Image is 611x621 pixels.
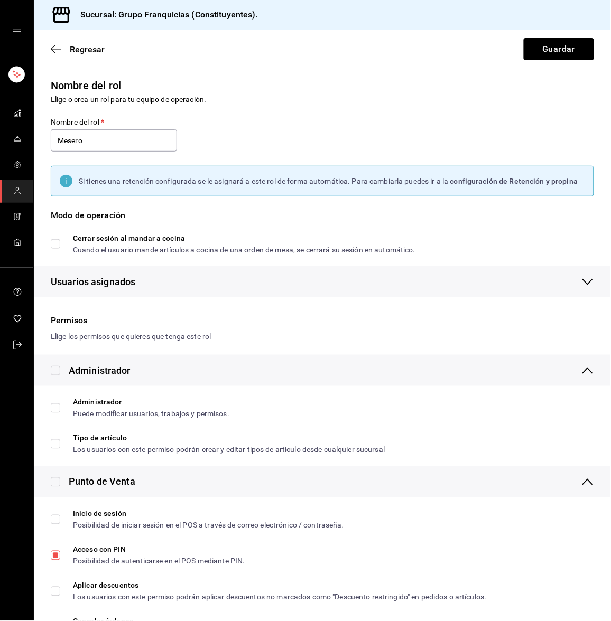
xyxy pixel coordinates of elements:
[73,522,344,529] div: Posibilidad de iniciar sesión en el POS a través de correo electrónico / contraseña.
[73,410,229,418] div: Puede modificar usuarios, trabajos y permisos.
[51,95,206,103] span: Elige o crea un rol para tu equipo de operación.
[51,209,594,234] div: Modo de operación
[51,77,594,94] h6: Nombre del rol
[73,446,385,454] div: Los usuarios con este permiso podrán crear y editar tipos de articulo desde cualquier sucursal
[79,177,450,185] span: Si tienes una retención configurada se le asignará a este rol de forma automática. Para cambiarla...
[73,234,415,242] div: Cerrar sesión al mandar a cocina
[73,246,415,253] div: Cuando el usuario mande artículos a cocina de una orden de mesa, se cerrará su sesión en automático.
[73,546,245,553] div: Acceso con PIN
[70,44,105,54] span: Regresar
[73,399,229,406] div: Administrador
[51,331,594,342] div: Elige los permisos que quieres que tenga este rol
[69,363,131,378] div: Administrador
[73,558,245,565] div: Posibilidad de autenticarse en el POS mediante PIN.
[51,314,594,327] div: Permisos
[73,435,385,442] div: Tipo de artículo
[69,475,135,489] div: Punto de Venta
[72,8,258,21] h3: Sucursal: Grupo Franquicias (Constituyentes).
[51,275,135,289] span: Usuarios asignados
[13,27,21,36] button: open drawer
[51,44,105,54] button: Regresar
[51,119,177,126] label: Nombre del rol
[450,177,578,185] span: configuración de Retención y propina
[524,38,594,60] button: Guardar
[73,594,487,601] div: Los usuarios con este permiso podrán aplicar descuentos no marcados como "Descuento restringido" ...
[73,510,344,517] div: Inicio de sesión
[73,582,487,589] div: Aplicar descuentos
